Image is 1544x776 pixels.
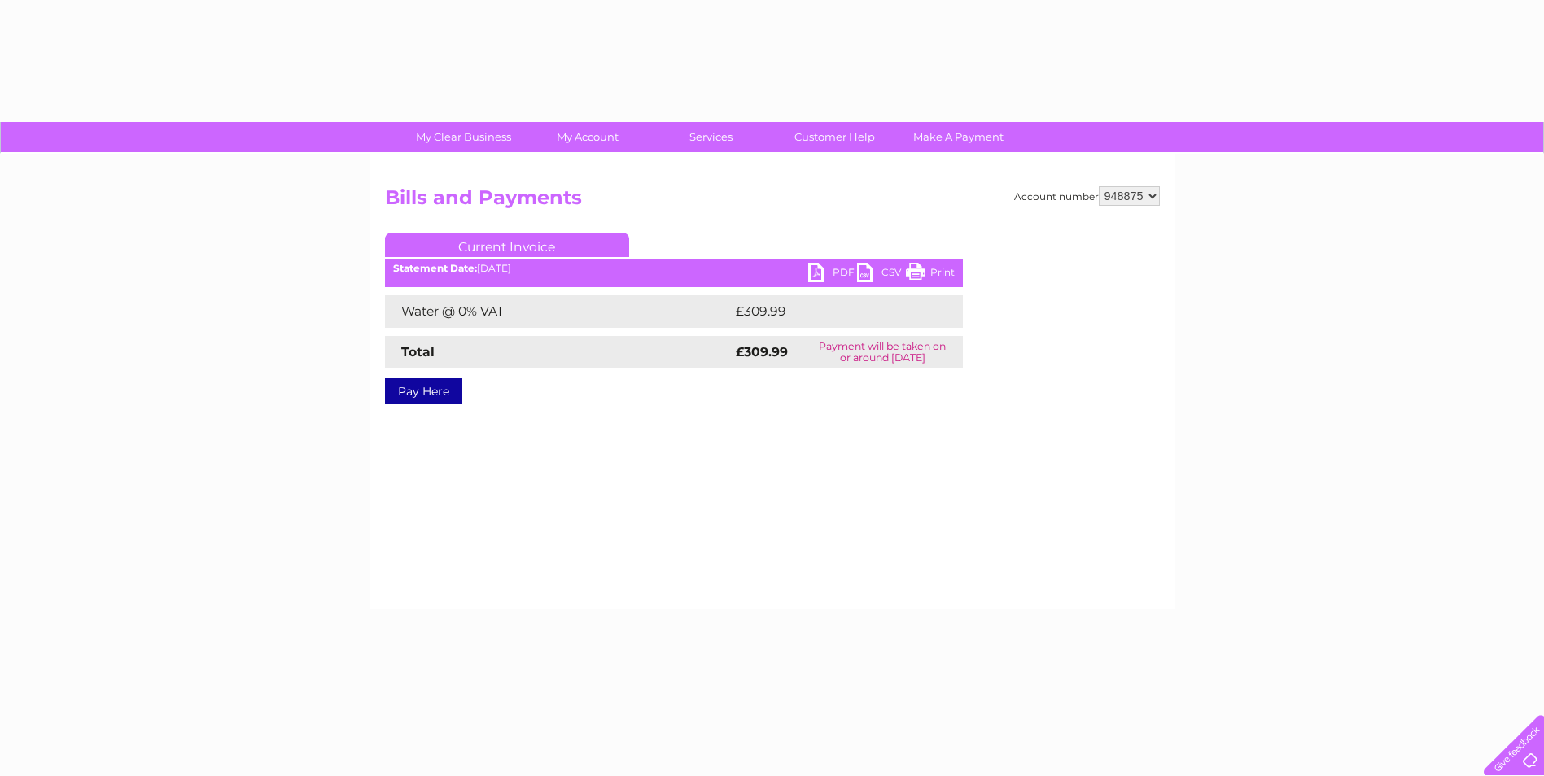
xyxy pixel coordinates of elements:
[385,295,732,328] td: Water @ 0% VAT
[857,263,906,286] a: CSV
[385,263,963,274] div: [DATE]
[732,295,934,328] td: £309.99
[385,233,629,257] a: Current Invoice
[808,263,857,286] a: PDF
[736,344,788,360] strong: £309.99
[401,344,435,360] strong: Total
[385,186,1160,217] h2: Bills and Payments
[768,122,902,152] a: Customer Help
[385,378,462,404] a: Pay Here
[520,122,654,152] a: My Account
[891,122,1026,152] a: Make A Payment
[644,122,778,152] a: Services
[803,336,962,368] td: Payment will be taken on or around [DATE]
[1014,186,1160,206] div: Account number
[396,122,531,152] a: My Clear Business
[906,263,955,286] a: Print
[393,262,477,274] b: Statement Date:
